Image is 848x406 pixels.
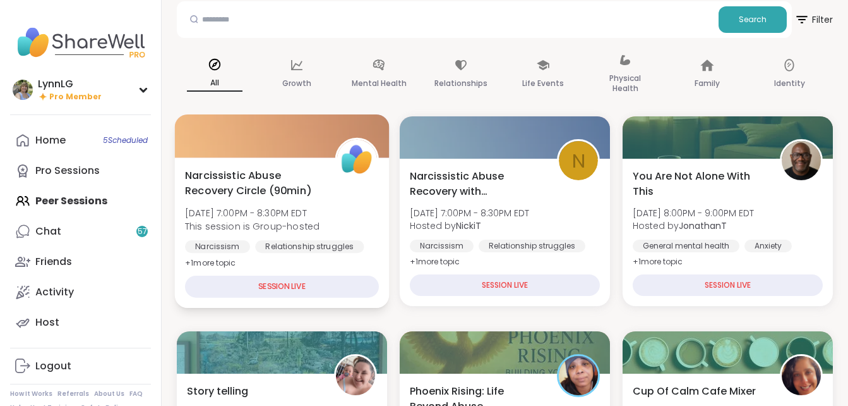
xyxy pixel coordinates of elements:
button: Search [719,6,787,33]
span: 57 [138,226,147,237]
span: [DATE] 7:00PM - 8:30PM EDT [185,207,319,219]
span: Hosted by [633,219,754,232]
span: N [572,146,585,176]
span: Filter [794,4,833,35]
div: Chat [35,225,61,238]
div: Home [35,133,66,147]
a: FAQ [129,390,143,398]
span: Hosted by [410,219,529,232]
span: 5 Scheduled [103,135,148,145]
button: Filter [794,1,833,38]
div: Host [35,316,59,329]
div: SESSION LIVE [410,274,600,296]
span: Story telling [187,384,248,399]
div: Relationship struggles [479,240,585,252]
div: LynnLG [38,77,102,91]
div: General mental health [633,240,739,252]
a: Friends [10,247,151,277]
a: Host [10,307,151,338]
div: Narcissism [410,240,474,252]
p: All [187,75,242,92]
span: Narcissistic Abuse Recovery with [DEMOGRAPHIC_DATA] [410,169,543,199]
p: Physical Health [597,71,653,96]
p: Growth [282,76,311,91]
p: Identity [774,76,805,91]
span: Narcissistic Abuse Recovery Circle (90min) [185,168,321,199]
div: Anxiety [744,240,792,252]
a: Referrals [57,390,89,398]
p: Relationships [434,76,487,91]
span: Cup Of Calm Cafe Mixer [633,384,756,399]
img: Allie_P [782,356,821,395]
a: Chat57 [10,216,151,247]
span: [DATE] 8:00PM - 9:00PM EDT [633,207,754,219]
img: Shay2Olivia [336,356,375,395]
b: JonathanT [679,219,727,232]
img: LynnLG [13,80,33,100]
img: ShareWell Nav Logo [10,20,151,65]
div: Friends [35,255,72,269]
div: Pro Sessions [35,164,100,178]
img: ShareWell [337,140,377,180]
div: SESSION LIVE [185,276,379,298]
b: NickiT [456,219,481,232]
span: This session is Group-hosted [185,219,319,232]
p: Family [695,76,720,91]
a: Activity [10,277,151,307]
img: Coach_T [559,356,598,395]
span: Pro Member [49,92,102,102]
div: Activity [35,285,74,299]
span: [DATE] 7:00PM - 8:30PM EDT [410,207,529,219]
a: About Us [94,390,124,398]
p: Life Events [522,76,564,91]
a: Logout [10,351,151,381]
a: Pro Sessions [10,156,151,186]
div: Narcissism [185,240,250,253]
span: You Are Not Alone With This [633,169,766,199]
img: JonathanT [782,141,821,180]
a: Home5Scheduled [10,125,151,156]
div: Logout [35,359,71,373]
span: Search [739,14,767,25]
a: How It Works [10,390,52,398]
div: SESSION LIVE [633,274,823,296]
p: Mental Health [352,76,407,91]
div: Relationship struggles [255,240,364,253]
